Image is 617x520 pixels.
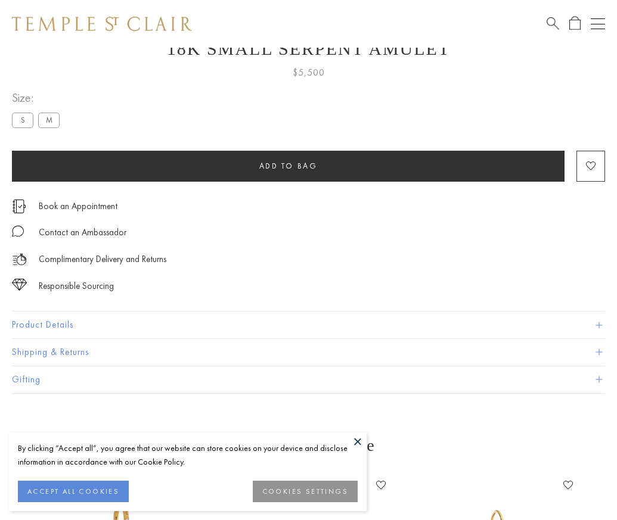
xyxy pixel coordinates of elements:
[253,481,358,502] button: COOKIES SETTINGS
[12,88,64,108] span: Size:
[38,113,60,127] label: M
[259,161,318,171] span: Add to bag
[18,481,129,502] button: ACCEPT ALL COOKIES
[12,225,24,237] img: MessageIcon-01_2.svg
[12,366,605,393] button: Gifting
[12,252,27,267] img: icon_delivery.svg
[12,17,192,31] img: Temple St. Clair
[591,17,605,31] button: Open navigation
[12,39,605,59] h1: 18K Small Serpent Amulet
[12,200,26,213] img: icon_appointment.svg
[569,16,581,31] a: Open Shopping Bag
[12,113,33,127] label: S
[12,279,27,291] img: icon_sourcing.svg
[39,279,114,294] div: Responsible Sourcing
[293,65,325,80] span: $5,500
[39,200,117,213] a: Book an Appointment
[12,151,565,182] button: Add to bag
[12,339,605,366] button: Shipping & Returns
[547,16,559,31] a: Search
[39,252,166,267] p: Complimentary Delivery and Returns
[39,225,126,240] div: Contact an Ambassador
[12,312,605,338] button: Product Details
[18,441,358,469] div: By clicking “Accept all”, you agree that our website can store cookies on your device and disclos...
